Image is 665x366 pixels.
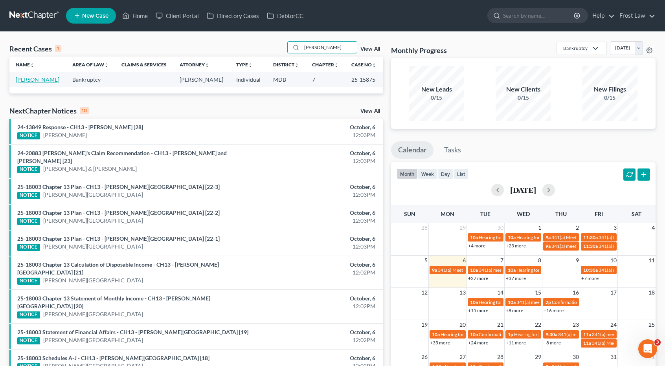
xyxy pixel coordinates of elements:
a: View All [360,46,380,52]
span: New Case [82,13,108,19]
span: 10:30a [583,267,598,273]
span: 341(a) Meeting for [PERSON_NAME] [551,234,628,240]
span: 21 [496,320,504,329]
span: Confirmation hearing for [PERSON_NAME] [552,299,641,305]
div: 12:03PM [261,157,375,165]
span: Hearing for [PERSON_NAME] [479,299,540,305]
span: 3 [613,223,617,232]
span: Hearing for [PERSON_NAME] [516,234,578,240]
span: 10 [610,256,617,265]
td: 25-15875 [345,72,383,87]
span: Sat [632,210,641,217]
div: October, 6 [261,261,375,269]
a: +23 more [506,243,526,249]
h2: [DATE] [510,186,536,194]
span: 26 [421,352,428,362]
span: 14 [496,288,504,297]
a: Chapterunfold_more [312,62,339,68]
a: [PERSON_NAME] [16,76,59,83]
span: 10a [432,331,440,337]
div: NOTICE [17,278,40,285]
button: day [437,168,454,179]
div: 0/15 [496,94,551,102]
div: Recent Cases [9,44,61,53]
a: Nameunfold_more [16,62,35,68]
span: 10a [508,299,516,305]
i: unfold_more [372,63,377,68]
a: Help [588,9,615,23]
td: Individual [230,72,267,87]
a: 25-18003 Chapter 13 Plan - CH13 - [PERSON_NAME][GEOGRAPHIC_DATA] [22-3] [17,183,220,190]
span: 29 [459,223,467,232]
div: October, 6 [261,149,375,157]
div: October, 6 [261,235,375,243]
span: 10a [470,299,478,305]
span: Wed [517,210,530,217]
span: 341(a) meeting for [PERSON_NAME] [479,267,555,273]
span: Hearing for [PERSON_NAME] & [PERSON_NAME] [479,234,582,240]
span: Hearing for [PERSON_NAME] [516,267,578,273]
span: 9 [575,256,580,265]
span: 11a [583,340,591,346]
div: NOTICE [17,244,40,251]
span: 16 [572,288,580,297]
a: [PERSON_NAME] & [PERSON_NAME] [43,165,137,173]
i: unfold_more [248,63,253,68]
a: 24-20883 [PERSON_NAME]'s Claim Recommendation - CH13 - [PERSON_NAME] and [PERSON_NAME] [23] [17,150,227,164]
div: NextChapter Notices [9,106,89,115]
div: 12:02PM [261,302,375,310]
div: New Leads [409,85,464,94]
a: +11 more [506,340,526,346]
div: October, 6 [261,183,375,191]
span: Sun [404,210,415,217]
span: 10a [470,234,478,240]
a: Case Nounfold_more [351,62,377,68]
span: 11:30a [583,243,598,249]
span: 341(a) meeting for Adebisi [PERSON_NAME] [516,299,608,305]
div: October, 6 [261,328,375,336]
div: NOTICE [17,218,40,225]
span: Thu [555,210,567,217]
span: 13 [459,288,467,297]
span: 11a [583,331,591,337]
div: 0/15 [582,94,637,102]
div: 12:02PM [261,336,375,344]
span: 11 [648,256,656,265]
span: 8 [537,256,542,265]
span: 12 [421,288,428,297]
span: 28 [421,223,428,232]
a: [PERSON_NAME] [43,131,87,139]
div: NOTICE [17,166,40,173]
a: [PERSON_NAME][GEOGRAPHIC_DATA] [43,336,143,344]
a: [PERSON_NAME][GEOGRAPHIC_DATA] [43,276,143,284]
div: New Filings [582,85,637,94]
a: +8 more [544,340,561,346]
span: 25 [648,320,656,329]
span: 19 [421,320,428,329]
a: [PERSON_NAME][GEOGRAPHIC_DATA] [43,243,143,251]
a: [PERSON_NAME][GEOGRAPHIC_DATA] [43,217,143,225]
span: Confirmation hearing for [PERSON_NAME] & [PERSON_NAME] [479,331,610,337]
input: Search by name... [302,42,357,53]
span: Hearing for [PERSON_NAME] [514,331,575,337]
a: 25-18003 Chapter 13 Plan - CH13 - [PERSON_NAME][GEOGRAPHIC_DATA] [22-2] [17,209,220,216]
span: 6 [462,256,467,265]
span: 4 [651,223,656,232]
div: NOTICE [17,132,40,139]
span: 3 [654,339,661,346]
span: 10a [508,267,516,273]
span: 18 [648,288,656,297]
span: 17 [610,288,617,297]
a: +24 more [468,340,488,346]
i: unfold_more [294,63,299,68]
div: NOTICE [17,311,40,318]
span: 30 [572,352,580,362]
div: 12:03PM [261,131,375,139]
div: October, 6 [261,354,375,362]
div: 12:03PM [261,217,375,225]
button: week [418,168,437,179]
a: +4 more [468,243,485,249]
a: Home [118,9,152,23]
h3: Monthly Progress [391,46,447,55]
a: Tasks [437,141,468,159]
